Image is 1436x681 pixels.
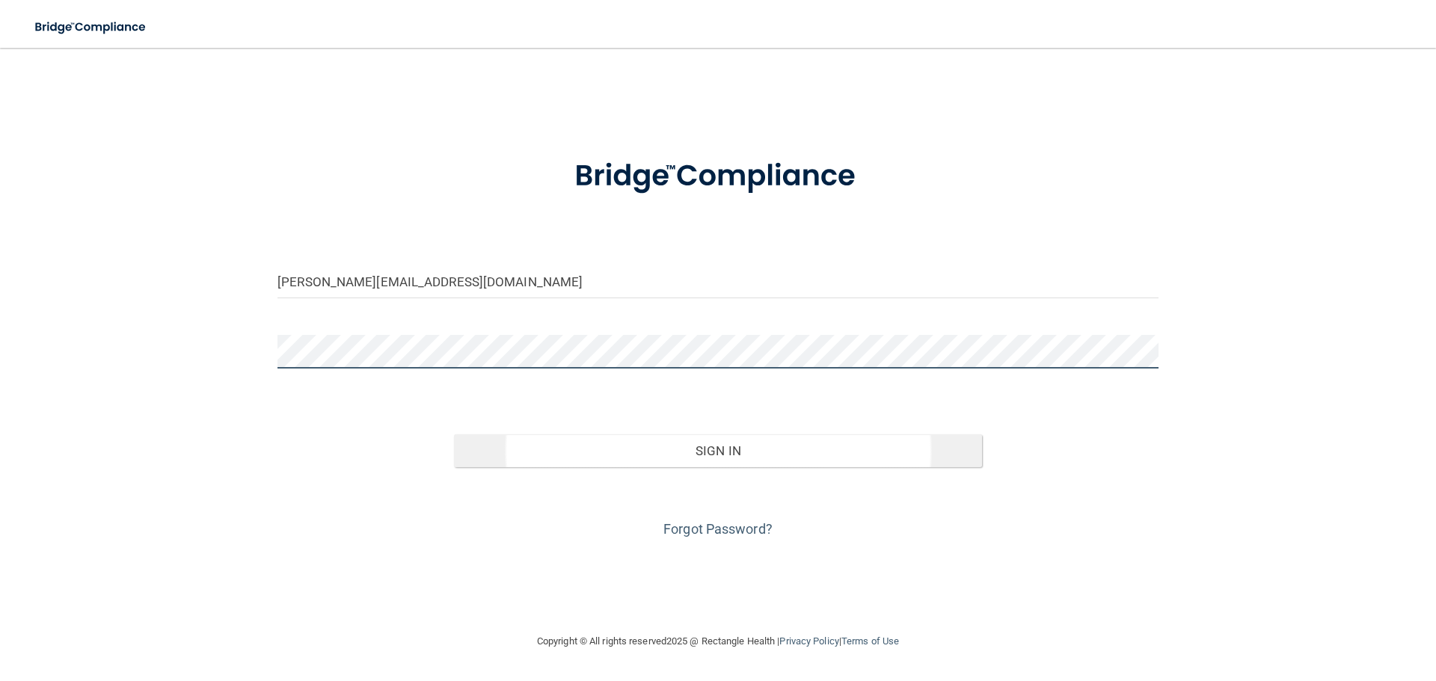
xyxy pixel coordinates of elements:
[544,138,892,215] img: bridge_compliance_login_screen.278c3ca4.svg
[779,635,838,647] a: Privacy Policy
[841,635,899,647] a: Terms of Use
[22,12,160,43] img: bridge_compliance_login_screen.278c3ca4.svg
[454,434,983,467] button: Sign In
[445,617,991,665] div: Copyright © All rights reserved 2025 @ Rectangle Health | |
[277,265,1159,298] input: Email
[663,521,773,537] a: Forgot Password?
